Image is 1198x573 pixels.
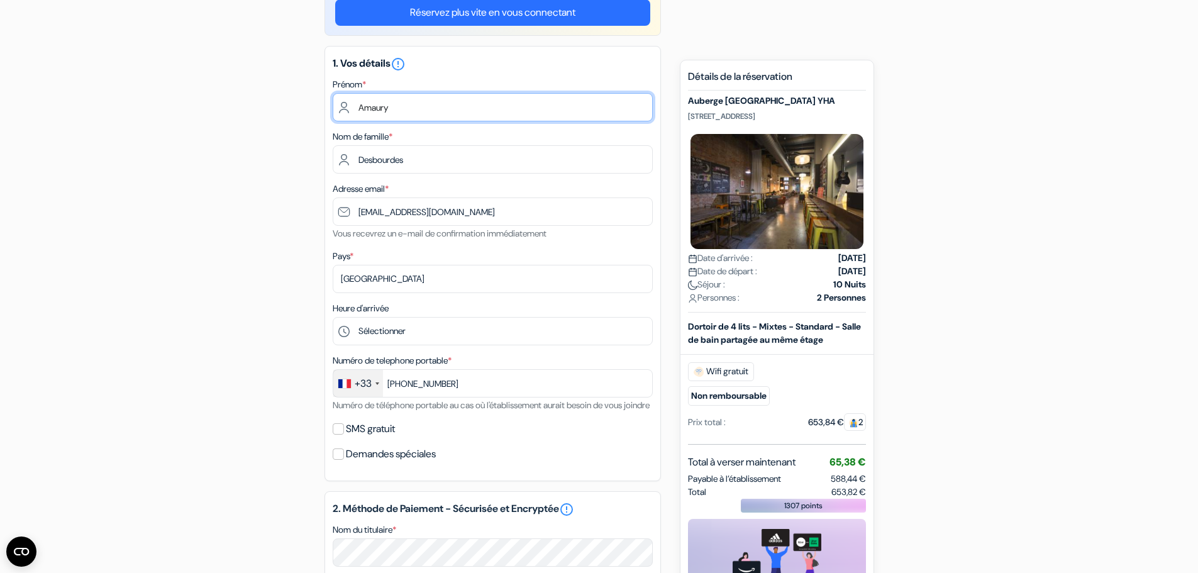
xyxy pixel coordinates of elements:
[333,145,653,174] input: Entrer le nom de famille
[688,111,866,121] p: [STREET_ADDRESS]
[333,57,653,72] h5: 1. Vos détails
[688,252,753,265] span: Date d'arrivée :
[333,228,546,239] small: Vous recevrez un e-mail de confirmation immédiatement
[333,370,383,397] div: France: +33
[688,70,866,91] h5: Détails de la réservation
[333,78,366,91] label: Prénom
[688,278,725,291] span: Séjour :
[844,413,866,431] span: 2
[694,367,704,377] img: free_wifi.svg
[829,455,866,469] span: 65,38 €
[688,386,770,406] small: Non remboursable
[838,252,866,265] strong: [DATE]
[333,93,653,121] input: Entrez votre prénom
[831,473,866,484] span: 588,44 €
[333,250,353,263] label: Pays
[688,472,781,486] span: Payable à l’établissement
[688,455,796,470] span: Total à verser maintenant
[391,57,406,70] a: error_outline
[831,486,866,499] span: 653,82 €
[688,291,740,304] span: Personnes :
[333,399,650,411] small: Numéro de téléphone portable au cas où l'établissement aurait besoin de vous joindre
[808,416,866,429] div: 653,84 €
[833,278,866,291] strong: 10 Nuits
[688,265,757,278] span: Date de départ :
[333,502,653,517] h5: 2. Méthode de Paiement - Sécurisée et Encryptée
[6,537,36,567] button: Ouvrir le widget CMP
[333,182,389,196] label: Adresse email
[333,354,452,367] label: Numéro de telephone portable
[688,254,697,264] img: calendar.svg
[688,281,697,290] img: moon.svg
[333,302,389,315] label: Heure d'arrivée
[333,369,653,398] input: 6 12 34 56 78
[688,416,726,429] div: Prix total :
[333,197,653,226] input: Entrer adresse e-mail
[391,57,406,72] i: error_outline
[688,362,754,381] span: Wifi gratuit
[688,294,697,303] img: user_icon.svg
[559,502,574,517] a: error_outline
[838,265,866,278] strong: [DATE]
[688,321,861,345] b: Dortoir de 4 lits - Mixtes - Standard - Salle de bain partagée au même étage
[849,418,858,428] img: guest.svg
[688,486,706,499] span: Total
[355,376,372,391] div: +33
[784,500,823,511] span: 1307 points
[346,445,436,463] label: Demandes spéciales
[346,420,395,438] label: SMS gratuit
[817,291,866,304] strong: 2 Personnes
[688,267,697,277] img: calendar.svg
[333,130,392,143] label: Nom de famille
[688,96,866,106] h5: Auberge [GEOGRAPHIC_DATA] YHA
[333,523,396,537] label: Nom du titulaire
